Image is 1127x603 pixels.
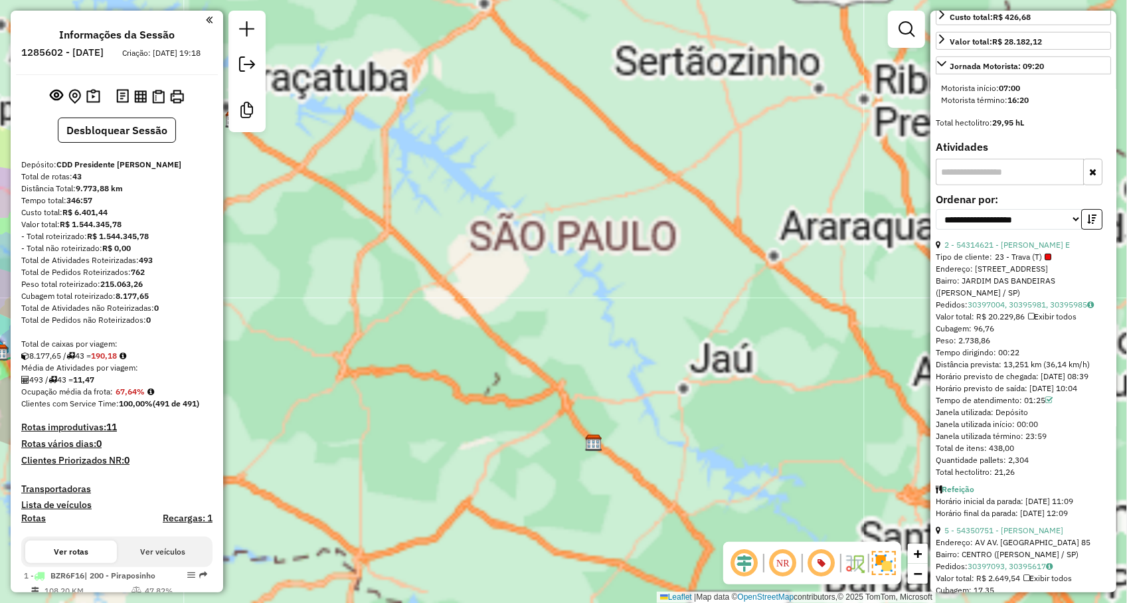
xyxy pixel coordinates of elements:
[21,46,104,58] h6: 1285602 - [DATE]
[21,218,213,230] div: Valor total:
[102,243,131,253] strong: R$ 0,00
[21,266,213,278] div: Total de Pedidos Roteirizados:
[936,549,1111,560] div: Bairro: CENTRO ([PERSON_NAME] / SP)
[21,195,213,207] div: Tempo total:
[21,350,213,362] div: 8.177,65 / 43 =
[119,398,153,408] strong: 100,00%
[21,374,213,386] div: 493 / 43 =
[21,483,213,495] h4: Transportadoras
[225,111,242,128] img: CDD Araçatuba
[936,537,1111,549] div: Endereço: AV AV. [GEOGRAPHIC_DATA] 85
[936,77,1111,112] div: Jornada Motorista: 09:20
[936,371,1111,383] div: Horário previsto de chegada: [DATE] 08:39
[66,352,75,360] i: Total de rotas
[1081,209,1102,230] button: Ordem decrescente
[25,541,117,563] button: Ver rotas
[131,587,141,595] i: % de utilização do peso
[936,572,1111,584] div: Valor total: R$ 2.649,54
[950,36,1042,48] div: Valor total:
[1046,562,1053,570] i: Observações
[120,352,126,360] i: Meta Caixas/viagem: 210,30 Diferença: -20,12
[21,159,213,171] div: Depósito:
[914,565,922,582] span: −
[844,553,865,574] img: Fluxo de ruas
[144,584,207,598] td: 47,82%
[66,86,84,107] button: Centralizar mapa no depósito ou ponto de apoio
[21,183,213,195] div: Distância Total:
[936,347,1111,359] div: Tempo dirigindo: 00:22
[941,82,1106,94] div: Motorista início:
[1028,311,1077,321] span: Exibir todos
[941,94,1106,106] div: Motorista término:
[942,484,974,494] a: Refeição
[21,362,213,374] div: Média de Atividades por viagem:
[31,587,39,595] i: Distância Total
[139,255,153,265] strong: 493
[131,267,145,277] strong: 762
[950,11,1031,23] div: Custo total:
[936,56,1111,74] a: Jornada Motorista: 09:20
[234,51,260,81] a: Exportar sessão
[21,338,213,350] div: Total de caixas por viagem:
[146,315,151,325] strong: 0
[738,592,794,602] a: OpenStreetMap
[167,87,187,106] button: Imprimir Rotas
[21,207,213,218] div: Custo total:
[999,83,1020,93] strong: 07:00
[117,47,206,59] div: Criação: [DATE] 19:18
[936,359,1111,371] div: Distância prevista: 13,251 km (36,14 km/h)
[1023,573,1072,583] span: Exibir todos
[48,376,57,384] i: Total de rotas
[806,547,837,579] span: Exibir número da rota
[84,86,103,107] button: Painel de Sugestão
[50,570,84,580] span: BZR6F16
[995,251,1051,263] span: 23 - Trava (T)
[660,592,692,602] a: Leaflet
[936,383,1111,394] div: Horário previsto de saída: [DATE] 10:04
[936,454,1111,466] div: Quantidade pallets: 2,304
[936,406,1111,418] div: Janela utilizada: Depósito
[21,290,213,302] div: Cubagem total roteirizado:
[936,251,1111,263] div: Tipo de cliente:
[47,86,66,107] button: Exibir sessão original
[24,570,155,580] span: 1 -
[936,466,1111,478] div: Total hectolitro: 21,26
[729,547,760,579] span: Ocultar deslocamento
[124,454,130,466] strong: 0
[936,7,1111,25] a: Custo total:R$ 426,68
[936,299,1111,311] div: Pedidos:
[116,387,145,396] strong: 67,64%
[76,183,123,193] strong: 9.773,88 km
[114,86,131,107] button: Logs desbloquear sessão
[968,561,1053,571] a: 30397093, 30395617
[21,314,213,326] div: Total de Pedidos não Roteirizados:
[914,545,922,562] span: +
[936,495,1111,507] div: Horário inicial da parada: [DATE] 11:09
[96,438,102,450] strong: 0
[58,118,176,143] button: Desbloquear Sessão
[116,291,149,301] strong: 8.177,65
[163,513,213,524] h4: Recargas: 1
[893,16,920,43] a: Exibir filtros
[585,434,602,452] img: CDD Agudos
[84,570,155,580] span: | 200 - Piraposinho
[21,513,46,524] h4: Rotas
[936,430,1111,442] div: Janela utilizada término: 23:59
[968,300,1094,309] a: 30397004, 30395981, 30395985
[936,560,1111,572] div: Pedidos:
[872,551,896,575] img: Exibir/Ocultar setores
[21,422,213,433] h4: Rotas improdutivas:
[59,29,175,41] h4: Informações da Sessão
[992,37,1042,46] strong: R$ 28.182,12
[21,398,119,408] span: Clientes com Service Time:
[131,87,149,105] button: Visualizar relatório de Roteirização
[21,254,213,266] div: Total de Atividades Roteirizadas:
[21,376,29,384] i: Total de Atividades
[234,16,260,46] a: Nova sessão e pesquisa
[154,303,159,313] strong: 0
[992,118,1024,128] strong: 29,95 hL
[993,12,1031,22] strong: R$ 426,68
[936,418,1111,430] div: Janela utilizada início: 00:00
[199,571,207,579] em: Rota exportada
